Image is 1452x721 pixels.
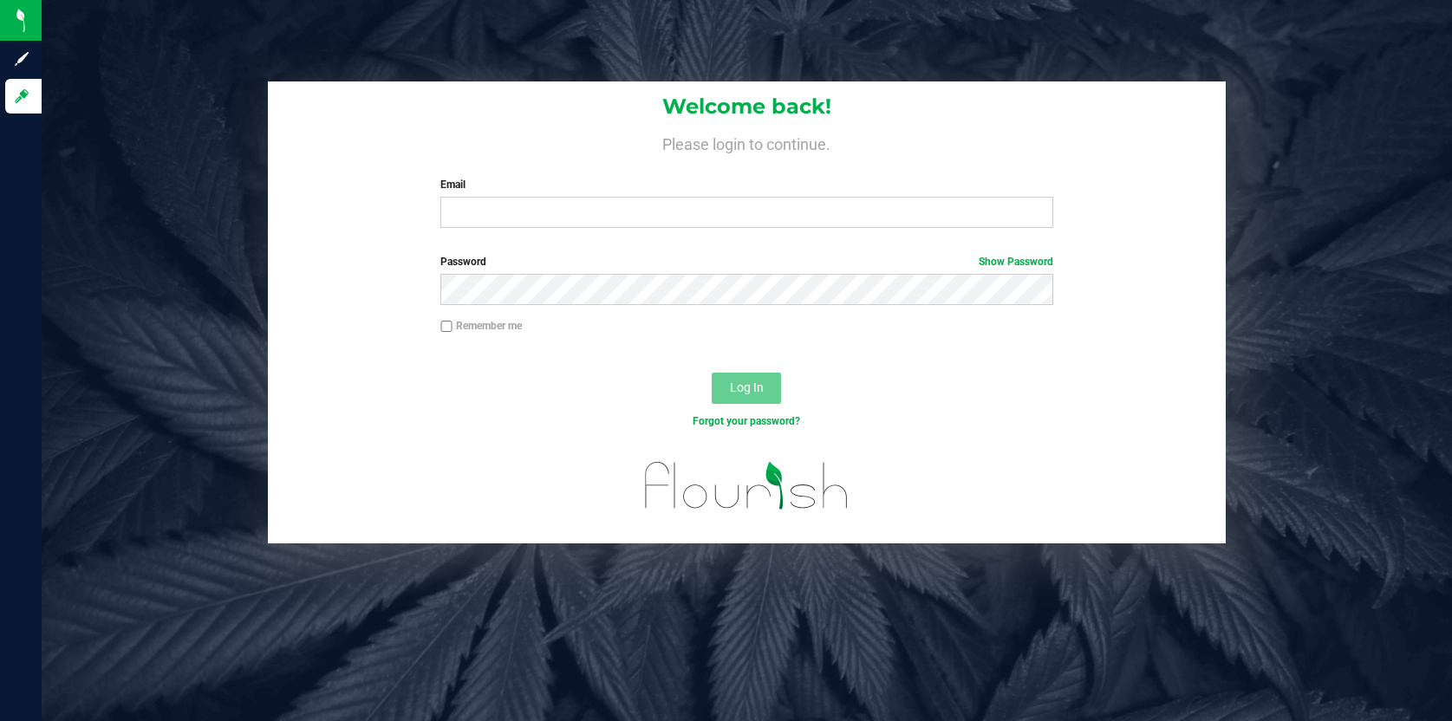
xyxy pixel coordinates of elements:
h4: Please login to continue. [268,132,1226,153]
input: Remember me [440,321,453,333]
h1: Welcome back! [268,95,1226,118]
img: flourish_logo.svg [627,447,866,524]
span: Password [440,256,486,268]
a: Show Password [979,256,1053,268]
span: Log In [730,380,764,394]
button: Log In [712,373,781,404]
a: Forgot your password? [693,415,800,427]
label: Email [440,177,1052,192]
label: Remember me [440,318,522,334]
inline-svg: Sign up [13,50,30,68]
inline-svg: Log in [13,88,30,105]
